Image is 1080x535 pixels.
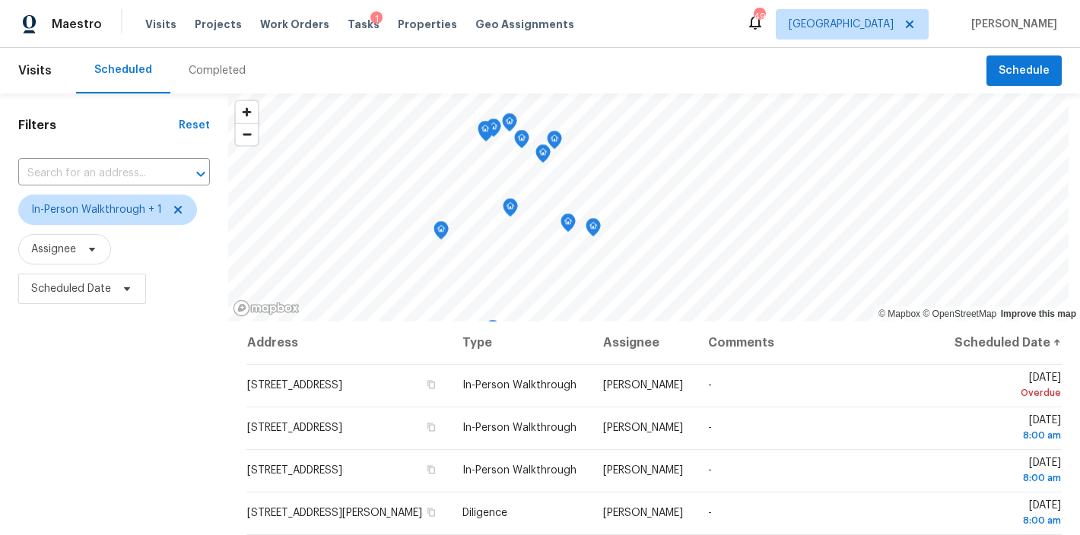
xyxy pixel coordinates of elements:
[923,309,996,319] a: OpenStreetMap
[236,101,258,123] button: Zoom in
[986,55,1062,87] button: Schedule
[462,423,577,433] span: In-Person Walkthrough
[236,123,258,145] button: Zoom out
[370,11,383,27] div: 1
[233,299,300,317] a: Mapbox homepage
[31,281,111,296] span: Scheduled Date
[424,420,438,434] button: Copy Address
[478,121,493,144] div: Map marker
[708,380,712,391] span: -
[434,221,449,245] div: Map marker
[18,162,167,185] input: Search for an address...
[953,385,1061,400] div: Overdue
[424,463,438,476] button: Copy Address
[708,508,712,518] span: -
[941,321,1062,364] th: Scheduled Date ↑
[424,505,438,519] button: Copy Address
[547,131,562,154] div: Map marker
[94,62,152,78] div: Scheduled
[953,372,1061,400] span: [DATE]
[953,470,1061,486] div: 8:00 am
[708,423,712,433] span: -
[502,113,517,137] div: Map marker
[450,321,590,364] th: Type
[348,19,380,30] span: Tasks
[18,118,179,133] h1: Filters
[603,423,683,433] span: [PERSON_NAME]
[228,93,1069,321] canvas: Map
[754,9,764,24] div: 49
[190,163,211,185] button: Open
[696,321,941,364] th: Comments
[965,17,1057,32] span: [PERSON_NAME]
[247,465,342,476] span: [STREET_ADDRESS]
[31,202,162,217] span: In-Person Walkthrough + 1
[260,17,329,32] span: Work Orders
[398,17,457,32] span: Properties
[953,457,1061,486] span: [DATE]
[247,423,342,433] span: [STREET_ADDRESS]
[18,54,52,87] span: Visits
[486,119,501,142] div: Map marker
[247,508,422,518] span: [STREET_ADDRESS][PERSON_NAME]
[953,428,1061,443] div: 8:00 am
[603,508,683,518] span: [PERSON_NAME]
[953,513,1061,528] div: 8:00 am
[603,465,683,476] span: [PERSON_NAME]
[514,130,529,154] div: Map marker
[195,17,242,32] span: Projects
[462,465,577,476] span: In-Person Walkthrough
[953,415,1061,443] span: [DATE]
[52,17,102,32] span: Maestro
[561,214,576,237] div: Map marker
[145,17,176,32] span: Visits
[236,124,258,145] span: Zoom out
[789,17,894,32] span: [GEOGRAPHIC_DATA]
[462,380,577,391] span: In-Person Walkthrough
[424,378,438,391] button: Copy Address
[586,218,601,242] div: Map marker
[179,118,210,133] div: Reset
[1001,309,1076,319] a: Improve this map
[31,242,76,257] span: Assignee
[462,508,507,518] span: Diligence
[485,320,500,343] div: Map marker
[247,380,342,391] span: [STREET_ADDRESS]
[246,321,450,364] th: Address
[953,500,1061,528] span: [DATE]
[189,63,246,78] div: Completed
[475,17,574,32] span: Geo Assignments
[535,144,551,168] div: Map marker
[878,309,920,319] a: Mapbox
[999,62,1050,81] span: Schedule
[591,321,697,364] th: Assignee
[708,465,712,476] span: -
[603,380,683,391] span: [PERSON_NAME]
[503,198,518,222] div: Map marker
